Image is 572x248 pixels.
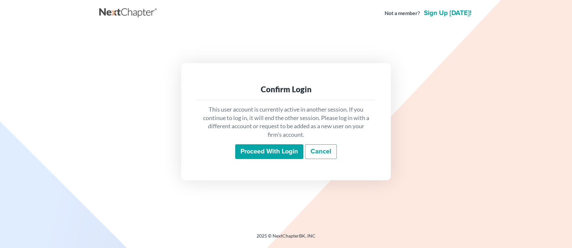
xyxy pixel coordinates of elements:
strong: Not a member? [385,9,420,17]
input: Proceed with login [235,144,303,159]
div: Confirm Login [202,84,370,95]
a: Cancel [305,144,337,159]
a: Sign up [DATE]! [423,10,473,16]
p: This user account is currently active in another session. If you continue to log in, it will end ... [202,105,370,139]
div: 2025 © NextChapterBK, INC [99,233,473,244]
